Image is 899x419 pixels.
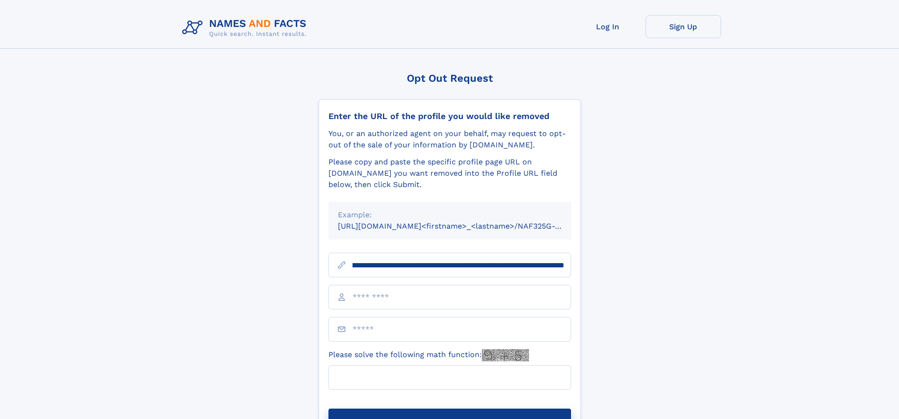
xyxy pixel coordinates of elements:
[328,128,571,151] div: You, or an authorized agent on your behalf, may request to opt-out of the sale of your informatio...
[319,72,581,84] div: Opt Out Request
[338,209,562,221] div: Example:
[178,15,314,41] img: Logo Names and Facts
[328,349,529,361] label: Please solve the following math function:
[338,222,589,231] small: [URL][DOMAIN_NAME]<firstname>_<lastname>/NAF325G-xxxxxxxx
[328,111,571,121] div: Enter the URL of the profile you would like removed
[328,156,571,190] div: Please copy and paste the specific profile page URL on [DOMAIN_NAME] you want removed into the Pr...
[570,15,646,38] a: Log In
[646,15,721,38] a: Sign Up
